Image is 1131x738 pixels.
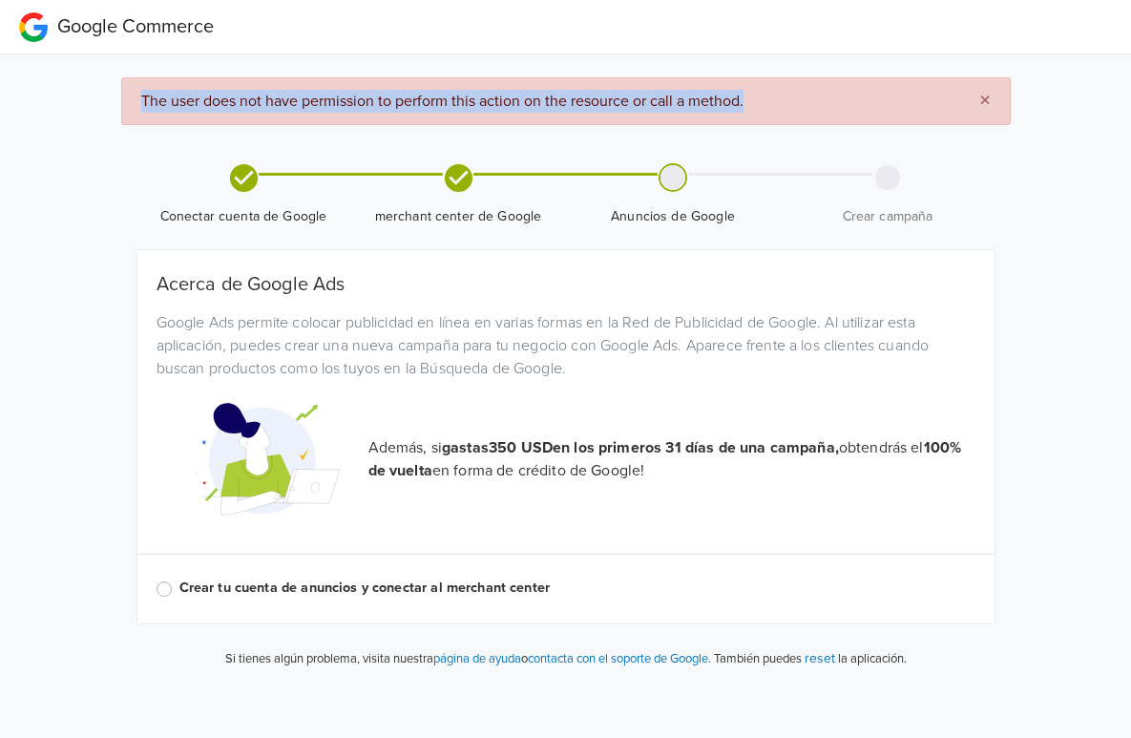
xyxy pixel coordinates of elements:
h5: Acerca de Google Ads [157,273,975,296]
span: × [979,87,991,115]
button: reset [805,647,835,669]
span: Crear campaña [788,207,988,226]
label: Crear tu cuenta de anuncios y conectar al merchant center [179,578,975,599]
strong: gastas 350 USD en los primeros 31 días de una campaña, [442,438,839,457]
a: contacta con el soporte de Google [528,651,708,666]
span: Google Commerce [57,15,214,38]
div: Google Ads permite colocar publicidad en línea en varias formas en la Red de Publicidad de Google... [142,311,990,380]
button: Close [960,78,1010,124]
img: Google Promotional Codes [197,388,340,531]
span: The user does not have permission to perform this action on the resource or call a method. [141,92,744,111]
span: merchant center de Google [359,207,558,226]
span: Conectar cuenta de Google [144,207,344,226]
a: página de ayuda [433,651,521,666]
p: Además, si obtendrás el en forma de crédito de Google! [368,436,975,482]
p: También puedes la aplicación. [711,647,907,669]
p: Si tienes algún problema, visita nuestra o . [225,650,711,669]
span: Anuncios de Google [574,207,773,226]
